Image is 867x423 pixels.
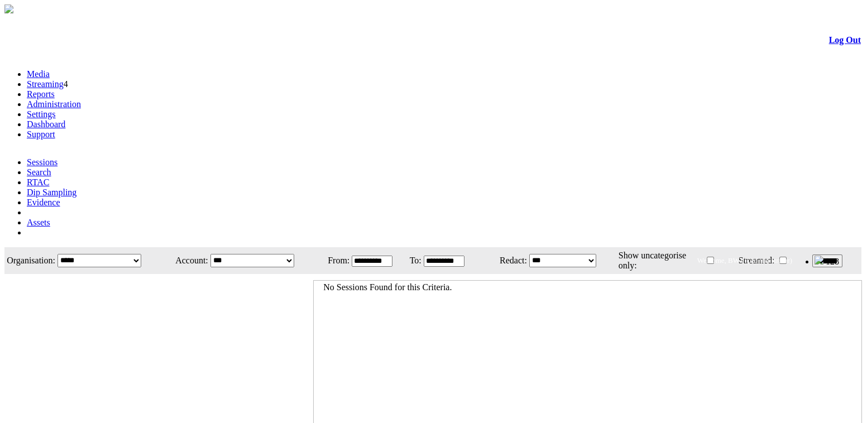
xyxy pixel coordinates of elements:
[64,79,68,89] span: 4
[4,4,13,13] img: arrow-3.png
[27,167,51,177] a: Search
[27,198,60,207] a: Evidence
[6,248,56,273] td: Organisation:
[27,89,55,99] a: Reports
[27,218,50,227] a: Assets
[27,109,56,119] a: Settings
[405,248,421,273] td: To:
[826,257,839,266] span: 128
[27,188,76,197] a: Dip Sampling
[477,248,528,273] td: Redact:
[27,177,49,187] a: RTAC
[27,119,65,129] a: Dashboard
[27,157,58,167] a: Sessions
[323,282,452,292] span: No Sessions Found for this Criteria.
[27,69,50,79] a: Media
[619,251,686,270] span: Show uncategorise only:
[166,248,209,273] td: Account:
[27,79,64,89] a: Streaming
[27,99,81,109] a: Administration
[321,248,350,273] td: From:
[27,129,55,139] a: Support
[829,35,861,45] a: Log Out
[815,256,823,265] img: bell25.png
[697,256,792,265] span: Welcome, BWV (Administrator)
